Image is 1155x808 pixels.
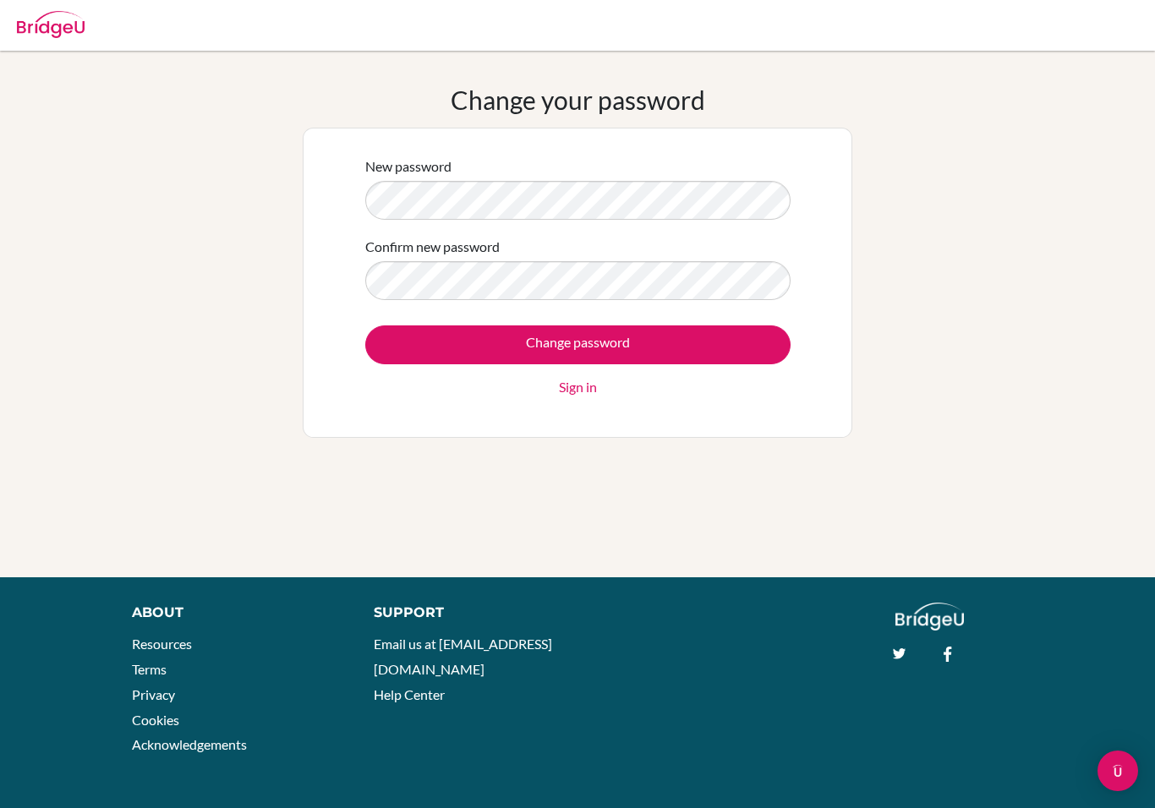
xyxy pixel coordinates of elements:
div: Support [374,603,561,623]
label: Confirm new password [365,237,500,257]
a: Terms [132,661,167,677]
a: Resources [132,636,192,652]
label: New password [365,156,452,177]
a: Cookies [132,712,179,728]
h1: Change your password [451,85,705,115]
a: Email us at [EMAIL_ADDRESS][DOMAIN_NAME] [374,636,552,677]
a: Help Center [374,686,445,702]
div: Open Intercom Messenger [1098,751,1138,791]
a: Sign in [559,377,597,397]
a: Acknowledgements [132,736,247,752]
input: Change password [365,325,791,364]
a: Privacy [132,686,175,702]
div: About [132,603,336,623]
img: logo_white@2x-f4f0deed5e89b7ecb1c2cc34c3e3d731f90f0f143d5ea2071677605dd97b5244.png [895,603,964,631]
img: Bridge-U [17,11,85,38]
